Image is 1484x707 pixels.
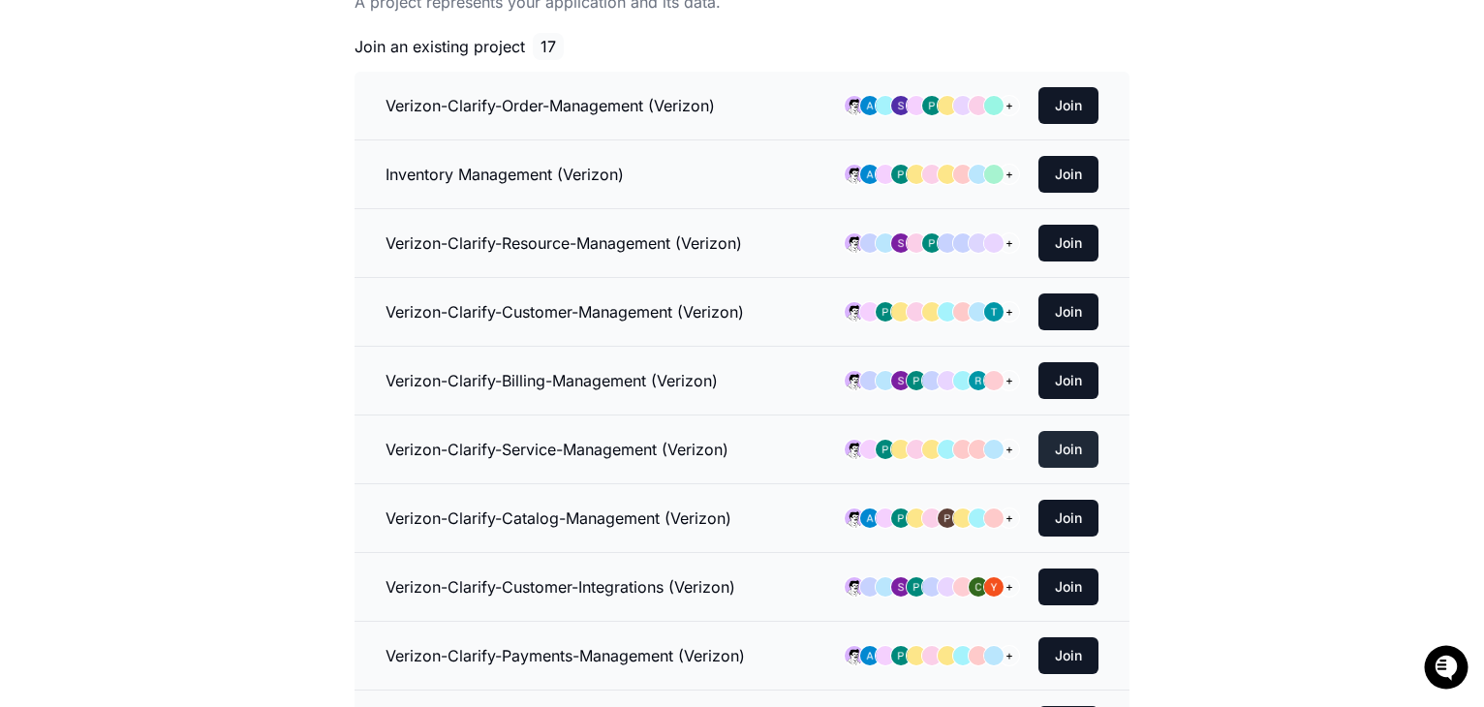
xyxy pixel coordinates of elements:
[386,94,715,117] h3: Verizon-Clarify-Order-Management (Verizon)
[845,165,864,184] img: avatar
[845,233,864,253] img: avatar
[876,440,895,459] img: ACg8ocLL3vXvdba5S5V7nChXuiKYjYAj5GQFF3QGVBb6etwgLiZA=s96-c
[19,19,58,58] img: PlayerZero
[19,144,54,179] img: 1736555170064-99ba0984-63c1-480f-8ee9-699278ef63ed
[386,507,731,530] h3: Verizon-Clarify-Catalog-Management (Verizon)
[1038,225,1098,261] button: Join
[860,646,880,665] img: ACg8ocKz7EBFCnWPdTv19o9m_nca3N0OVJEOQCGwElfmCyRVJ95dZw=s96-c
[845,302,864,322] img: avatar
[66,164,245,179] div: We're available if you need us!
[137,202,234,218] a: Powered byPylon
[845,96,864,115] img: avatar
[845,440,864,459] img: avatar
[969,371,988,390] img: ACg8ocKe98R5IajcC9nfxVLUuL3S4isE1Cht4osb-NU_1AQdAPLmdw=s96-c
[922,96,942,115] img: ACg8ocLL3vXvdba5S5V7nChXuiKYjYAj5GQFF3QGVBb6etwgLiZA=s96-c
[938,508,957,528] img: ACg8ocJINmkOKh1f9GGmIC0uOsp84s1ET7o1Uvcb6xibeDyTSCCsGw=s96-c
[860,508,880,528] img: ACg8ocKz7EBFCnWPdTv19o9m_nca3N0OVJEOQCGwElfmCyRVJ95dZw=s96-c
[66,144,318,164] div: Start new chat
[386,438,728,461] h3: Verizon-Clarify-Service-Management (Verizon)
[876,302,895,322] img: ACg8ocLL3vXvdba5S5V7nChXuiKYjYAj5GQFF3QGVBb6etwgLiZA=s96-c
[907,371,926,390] img: ACg8ocLL3vXvdba5S5V7nChXuiKYjYAj5GQFF3QGVBb6etwgLiZA=s96-c
[1038,431,1098,468] button: Join
[386,644,745,667] h3: Verizon-Clarify-Payments-Management (Verizon)
[891,577,911,597] img: ACg8ocLMZVwJcQ6ienYYOShb2_tczwC2Z7Z6u8NUc1SVA7ddq9cPVg=s96-c
[845,508,864,528] img: avatar
[984,577,1004,597] img: ACg8ocIFSWBhaO1VbicHmTio-9URHFPgsd0fLhvxQXlDxn86vlgNSg=s96-c
[1000,577,1019,597] div: +
[1038,87,1098,124] button: Join
[1038,569,1098,605] button: Join
[1000,302,1019,322] div: +
[329,150,353,173] button: Start new chat
[1000,440,1019,459] div: +
[922,233,942,253] img: ACg8ocLL3vXvdba5S5V7nChXuiKYjYAj5GQFF3QGVBb6etwgLiZA=s96-c
[891,165,911,184] img: ACg8ocLL3vXvdba5S5V7nChXuiKYjYAj5GQFF3QGVBb6etwgLiZA=s96-c
[907,577,926,597] img: ACg8ocLL3vXvdba5S5V7nChXuiKYjYAj5GQFF3QGVBb6etwgLiZA=s96-c
[1038,500,1098,537] button: Join
[386,300,744,323] h3: Verizon-Clarify-Customer-Management (Verizon)
[533,33,564,60] span: 17
[1000,646,1019,665] div: +
[1000,371,1019,390] div: +
[386,575,735,599] h3: Verizon-Clarify-Customer-Integrations (Verizon)
[1038,156,1098,193] button: Join
[386,163,624,186] h3: Inventory Management (Verizon)
[1038,362,1098,399] button: Join
[1038,293,1098,330] button: Join
[891,233,911,253] img: ACg8ocLMZVwJcQ6ienYYOShb2_tczwC2Z7Z6u8NUc1SVA7ddq9cPVg=s96-c
[984,302,1004,322] img: ACg8ocL-P3SnoSMinE6cJ4KuvimZdrZkjavFcOgZl8SznIp-YIbKyw=s96-c
[860,96,880,115] img: ACg8ocKz7EBFCnWPdTv19o9m_nca3N0OVJEOQCGwElfmCyRVJ95dZw=s96-c
[193,203,234,218] span: Pylon
[19,77,353,108] div: Welcome
[891,646,911,665] img: ACg8ocLL3vXvdba5S5V7nChXuiKYjYAj5GQFF3QGVBb6etwgLiZA=s96-c
[845,371,864,390] img: avatar
[860,165,880,184] img: ACg8ocKz7EBFCnWPdTv19o9m_nca3N0OVJEOQCGwElfmCyRVJ95dZw=s96-c
[891,96,911,115] img: ACg8ocIyzdhmzsP98Joy7hVduu7GMyiux1T0SB3vqsCET8lB8HmXPA=s96-c
[355,35,525,58] span: Join an existing project
[969,577,988,597] img: ACg8ocKkQdaZ7O0W4isa6ORNxlMkUhTbx31wX9jVkdgwMeQO7anWDQ=s96-c
[1000,165,1019,184] div: +
[845,577,864,597] img: avatar
[386,231,742,255] h3: Verizon-Clarify-Resource-Management (Verizon)
[891,508,911,528] img: ACg8ocLL3vXvdba5S5V7nChXuiKYjYAj5GQFF3QGVBb6etwgLiZA=s96-c
[1000,96,1019,115] div: +
[386,369,718,392] h3: Verizon-Clarify-Billing-Management (Verizon)
[1000,508,1019,528] div: +
[1422,643,1474,695] iframe: Open customer support
[845,646,864,665] img: avatar
[891,371,911,390] img: ACg8ocLMZVwJcQ6ienYYOShb2_tczwC2Z7Z6u8NUc1SVA7ddq9cPVg=s96-c
[1000,233,1019,253] div: +
[1038,637,1098,674] button: Join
